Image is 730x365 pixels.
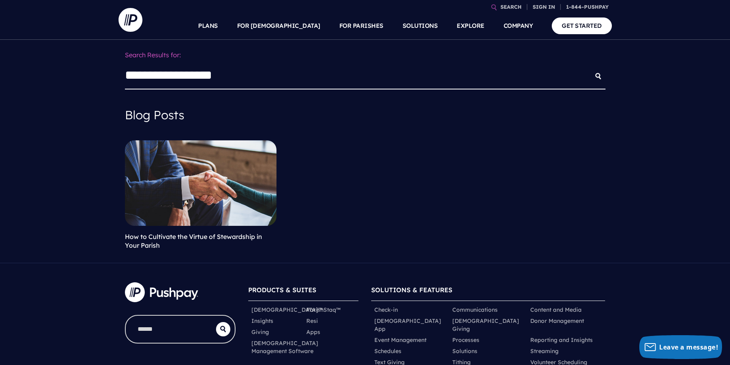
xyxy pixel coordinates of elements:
[237,12,320,40] a: FOR [DEMOGRAPHIC_DATA]
[125,233,262,249] a: How to Cultivate the Virtue of Stewardship in Your Parish
[198,12,218,40] a: PLANS
[452,317,524,333] a: [DEMOGRAPHIC_DATA] Giving
[251,339,318,355] a: [DEMOGRAPHIC_DATA] Management Software
[659,343,718,351] span: Leave a message!
[251,328,269,336] a: Giving
[374,347,401,355] a: Schedules
[457,12,485,40] a: EXPLORE
[530,306,582,314] a: Content and Media
[125,102,605,128] h4: Blog Posts
[552,17,612,34] a: GET STARTED
[452,306,498,314] a: Communications
[306,317,318,325] a: Resi
[339,12,383,40] a: FOR PARISHES
[530,347,559,355] a: Streaming
[374,336,426,344] a: Event Management
[504,12,533,40] a: COMPANY
[306,328,320,336] a: Apps
[374,317,446,333] a: [DEMOGRAPHIC_DATA] App
[452,347,477,355] a: Solutions
[530,317,584,325] a: Donor Management
[125,46,605,64] p: Search Results for:
[306,306,341,314] a: ParishStaq™
[251,306,323,314] a: [DEMOGRAPHIC_DATA]™
[248,282,359,301] h6: PRODUCTS & SUITES
[530,336,593,344] a: Reporting and Insights
[452,336,479,344] a: Processes
[639,335,722,359] button: Leave a message!
[374,306,398,314] a: Check-in
[403,12,438,40] a: SOLUTIONS
[251,317,273,325] a: Insights
[371,282,605,301] h6: SOLUTIONS & FEATURES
